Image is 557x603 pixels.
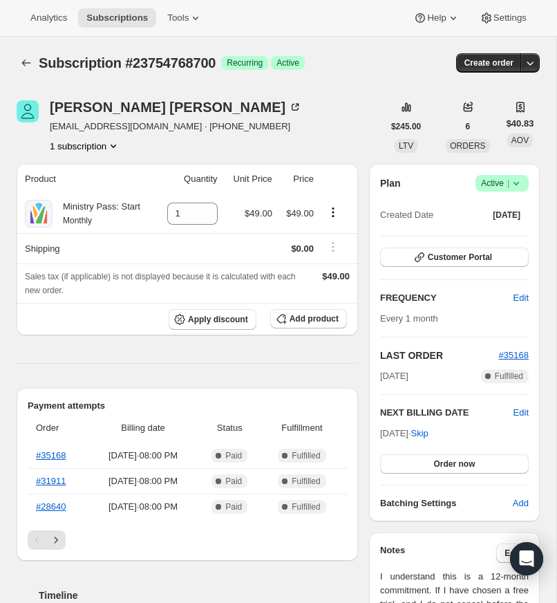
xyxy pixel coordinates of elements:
button: [DATE] [484,205,529,225]
h2: Payment attempts [28,399,347,413]
span: Paid [225,450,242,461]
span: | [507,178,509,189]
h2: FREQUENCY [380,291,513,305]
span: Fulfilled [292,450,320,461]
button: Shipping actions [322,239,344,254]
span: Created Date [380,208,433,222]
span: [DATE] · 08:00 PM [92,500,194,514]
button: Edit [505,287,537,309]
span: Fulfillment [265,421,339,435]
span: [DATE] [493,210,520,221]
a: #28640 [36,501,66,512]
button: Order now [380,454,529,474]
button: Apply discount [169,309,256,330]
span: AOV [511,136,529,145]
h3: Notes [380,544,496,563]
button: Add [504,492,537,514]
span: Fulfilled [292,476,320,487]
span: $0.00 [291,243,314,254]
h2: Plan [380,176,401,190]
div: Open Intercom Messenger [510,542,543,575]
span: Paid [225,476,242,487]
button: Next [46,530,66,550]
span: Help [427,12,446,24]
a: #31911 [36,476,66,486]
a: #35168 [36,450,66,461]
small: Monthly [63,216,92,225]
a: #35168 [499,350,529,360]
button: Analytics [22,8,75,28]
span: Paid [225,501,242,512]
span: Settings [493,12,527,24]
div: [PERSON_NAME] [PERSON_NAME] [50,100,302,114]
span: $49.00 [245,208,272,219]
span: Sales tax (if applicable) is not displayed because it is calculated with each new order. [25,272,296,295]
span: Add product [290,313,339,324]
span: Active [276,57,299,68]
span: $49.00 [322,271,350,281]
h2: NEXT BILLING DATE [380,406,513,420]
button: Create order [456,53,522,73]
button: Customer Portal [380,248,529,267]
span: $40.83 [507,117,534,131]
button: Edit [513,406,529,420]
span: Create order [464,57,513,68]
button: #35168 [499,349,529,362]
span: [DATE] · 08:00 PM [92,474,194,488]
span: Fulfilled [495,371,523,382]
th: Order [28,413,88,443]
span: $245.00 [391,121,421,132]
button: Skip [403,423,437,445]
th: Product [17,164,153,194]
span: Subscription #23754768700 [39,55,216,71]
h2: LAST ORDER [380,349,499,362]
span: Add [513,497,529,510]
button: Product actions [322,205,344,220]
th: Unit Price [222,164,276,194]
button: Product actions [50,139,120,153]
button: Add product [270,309,347,328]
span: Every 1 month [380,313,438,324]
nav: Pagination [28,530,347,550]
button: Subscriptions [17,53,36,73]
span: Skip [411,427,428,440]
button: Edit [496,544,529,563]
button: $245.00 [383,117,429,136]
th: Price [276,164,318,194]
span: Active [481,176,523,190]
span: Subscriptions [86,12,148,24]
span: ORDERS [450,141,485,151]
button: Settings [471,8,535,28]
span: Edit [513,291,529,305]
span: Recurring [227,57,263,68]
span: Fulfilled [292,501,320,512]
span: [EMAIL_ADDRESS][DOMAIN_NAME] · [PHONE_NUMBER] [50,120,302,133]
h2: Timeline [39,588,358,602]
span: LTV [399,141,413,151]
span: 6 [466,121,471,132]
span: [DATE] · 08:00 PM [92,449,194,463]
span: Order now [433,458,475,470]
button: Help [405,8,468,28]
span: Status [202,421,257,435]
span: Customer Portal [428,252,492,263]
span: Calvin McBridge [17,100,39,122]
span: Edit [504,548,520,559]
span: Analytics [30,12,67,24]
span: [DATE] · [380,428,428,438]
img: product img [25,200,53,228]
span: Billing date [92,421,194,435]
button: Subscriptions [78,8,156,28]
div: Ministry Pass: Start [53,200,140,228]
th: Shipping [17,233,153,263]
span: Tools [167,12,189,24]
th: Quantity [153,164,222,194]
h6: Batching Settings [380,497,513,510]
button: Tools [159,8,211,28]
span: Apply discount [188,314,248,325]
span: [DATE] [380,369,408,383]
span: $49.00 [286,208,314,219]
button: 6 [457,117,479,136]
